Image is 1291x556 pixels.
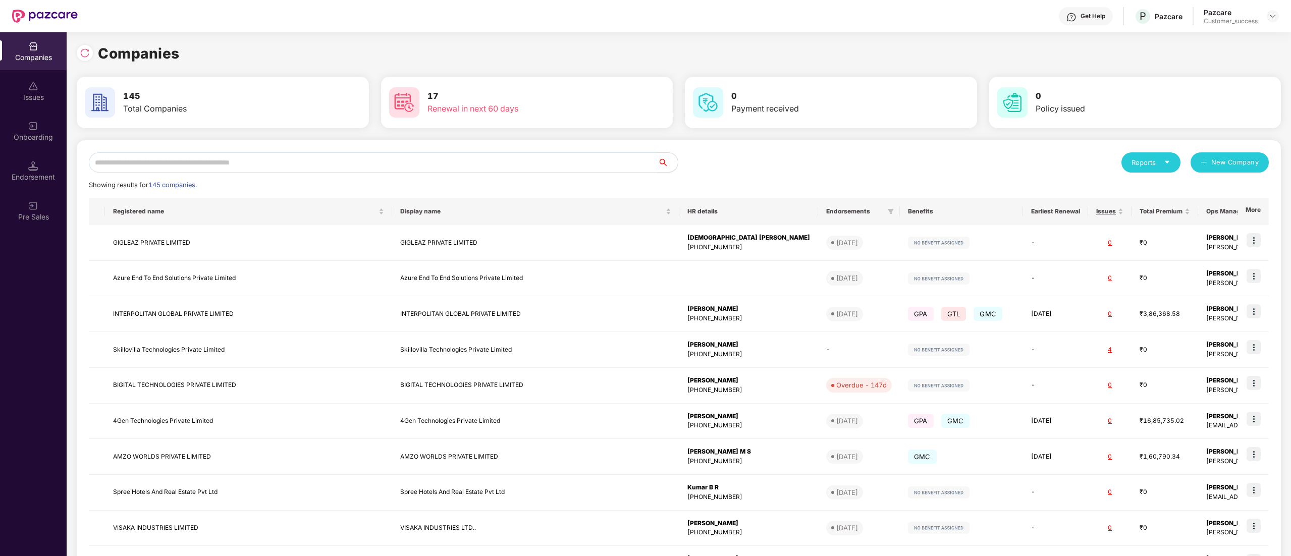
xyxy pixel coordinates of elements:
[427,90,609,103] h3: 17
[123,102,304,115] div: Total Companies
[98,42,180,65] h1: Companies
[908,414,934,428] span: GPA
[80,48,90,58] img: svg+xml;base64,PHN2ZyBpZD0iUmVsb2FkLTMyeDMyIiB4bWxucz0iaHR0cDovL3d3dy53My5vcmcvMjAwMC9zdmciIHdpZH...
[687,421,810,430] div: [PHONE_NUMBER]
[836,523,858,533] div: [DATE]
[1140,452,1190,462] div: ₹1,60,790.34
[1066,12,1077,22] img: svg+xml;base64,PHN2ZyBpZD0iSGVscC0zMngzMiIgeG1sbnM9Imh0dHA6Ly93d3cudzMub3JnLzIwMDAvc3ZnIiB3aWR0aD...
[105,225,392,261] td: GIGLEAZ PRIVATE LIMITED
[1023,475,1088,511] td: -
[818,332,900,368] td: -
[1140,207,1182,215] span: Total Premium
[687,340,810,350] div: [PERSON_NAME]
[1140,273,1190,283] div: ₹0
[28,201,38,211] img: svg+xml;base64,PHN2ZyB3aWR0aD0iMjAiIGhlaWdodD0iMjAiIHZpZXdCb3g9IjAgMCAyMCAyMCIgZmlsbD0ibm9uZSIgeG...
[392,511,679,546] td: VISAKA INDUSTRIES LTD..
[1096,238,1123,248] div: 0
[392,198,679,225] th: Display name
[1096,309,1123,319] div: 0
[687,412,810,421] div: [PERSON_NAME]
[1088,198,1132,225] th: Issues
[1096,416,1123,426] div: 0
[1036,90,1217,103] h3: 0
[886,205,896,217] span: filter
[105,511,392,546] td: VISAKA INDUSTRIES LIMITED
[1023,198,1088,225] th: Earliest Renewal
[28,41,38,51] img: svg+xml;base64,PHN2ZyBpZD0iQ29tcGFuaWVzIiB4bWxucz0iaHR0cDovL3d3dy53My5vcmcvMjAwMC9zdmciIHdpZHRoPS...
[1140,487,1190,497] div: ₹0
[687,447,810,457] div: [PERSON_NAME] M S
[1096,523,1123,533] div: 0
[105,475,392,511] td: Spree Hotels And Real Estate Pvt Ltd
[28,161,38,171] img: svg+xml;base64,PHN2ZyB3aWR0aD0iMTQuNSIgaGVpZ2h0PSIxNC41IiB2aWV3Qm94PSIwIDAgMTYgMTYiIGZpbGw9Im5vbm...
[941,307,966,321] span: GTL
[908,379,970,392] img: svg+xml;base64,PHN2ZyB4bWxucz0iaHR0cDovL3d3dy53My5vcmcvMjAwMC9zdmciIHdpZHRoPSIxMjIiIGhlaWdodD0iMj...
[12,10,78,23] img: New Pazcare Logo
[1211,157,1259,168] span: New Company
[1155,12,1182,21] div: Pazcare
[1140,416,1190,426] div: ₹16,85,735.02
[113,207,376,215] span: Registered name
[1247,340,1261,354] img: icon
[1036,102,1217,115] div: Policy issued
[1269,12,1277,20] img: svg+xml;base64,PHN2ZyBpZD0iRHJvcGRvd24tMzJ4MzIiIHhtbG5zPSJodHRwOi8vd3d3LnczLm9yZy8yMDAwL3N2ZyIgd2...
[392,439,679,475] td: AMZO WORLDS PRIVATE LIMITED
[1096,487,1123,497] div: 0
[392,332,679,368] td: Skillovilla Technologies Private Limited
[908,450,937,464] span: GMC
[1247,233,1261,247] img: icon
[427,102,609,115] div: Renewal in next 60 days
[1023,332,1088,368] td: -
[400,207,664,215] span: Display name
[1023,261,1088,297] td: -
[1191,152,1269,173] button: plusNew Company
[1023,368,1088,404] td: -
[1140,523,1190,533] div: ₹0
[687,457,810,466] div: [PHONE_NUMBER]
[105,439,392,475] td: AMZO WORLDS PRIVATE LIMITED
[941,414,970,428] span: GMC
[687,304,810,314] div: [PERSON_NAME]
[731,102,912,115] div: Payment received
[687,528,810,537] div: [PHONE_NUMBER]
[687,385,810,395] div: [PHONE_NUMBER]
[389,87,419,118] img: svg+xml;base64,PHN2ZyB4bWxucz0iaHR0cDovL3d3dy53My5vcmcvMjAwMC9zdmciIHdpZHRoPSI2MCIgaGVpZ2h0PSI2MC...
[836,416,858,426] div: [DATE]
[974,307,1002,321] span: GMC
[105,404,392,439] td: 4Gen Technologies Private Limited
[908,344,970,356] img: svg+xml;base64,PHN2ZyB4bWxucz0iaHR0cDovL3d3dy53My5vcmcvMjAwMC9zdmciIHdpZHRoPSIxMjIiIGhlaWdodD0iMj...
[105,261,392,297] td: Azure End To End Solutions Private Limited
[908,486,970,498] img: svg+xml;base64,PHN2ZyB4bWxucz0iaHR0cDovL3d3dy53My5vcmcvMjAwMC9zdmciIHdpZHRoPSIxMjIiIGhlaWdodD0iMj...
[836,452,858,462] div: [DATE]
[148,181,197,189] span: 145 companies.
[1023,404,1088,439] td: [DATE]
[105,198,392,225] th: Registered name
[687,376,810,385] div: [PERSON_NAME]
[908,522,970,534] img: svg+xml;base64,PHN2ZyB4bWxucz0iaHR0cDovL3d3dy53My5vcmcvMjAwMC9zdmciIHdpZHRoPSIxMjIiIGhlaWdodD0iMj...
[105,368,392,404] td: BIGITAL TECHNOLOGIES PRIVATE LIMITED
[1247,412,1261,426] img: icon
[687,492,810,502] div: [PHONE_NUMBER]
[1081,12,1105,20] div: Get Help
[123,90,304,103] h3: 145
[679,198,818,225] th: HR details
[826,207,884,215] span: Endorsements
[105,332,392,368] td: Skillovilla Technologies Private Limited
[997,87,1028,118] img: svg+xml;base64,PHN2ZyB4bWxucz0iaHR0cDovL3d3dy53My5vcmcvMjAwMC9zdmciIHdpZHRoPSI2MCIgaGVpZ2h0PSI2MC...
[687,233,810,243] div: [DEMOGRAPHIC_DATA] [PERSON_NAME]
[1164,159,1170,165] span: caret-down
[1140,10,1146,22] span: P
[1140,345,1190,355] div: ₹0
[1247,483,1261,497] img: icon
[1023,296,1088,332] td: [DATE]
[1132,198,1198,225] th: Total Premium
[1140,309,1190,319] div: ₹3,86,368.58
[1096,345,1123,355] div: 4
[1247,304,1261,318] img: icon
[836,273,858,283] div: [DATE]
[1096,380,1123,390] div: 0
[687,243,810,252] div: [PHONE_NUMBER]
[908,237,970,249] img: svg+xml;base64,PHN2ZyB4bWxucz0iaHR0cDovL3d3dy53My5vcmcvMjAwMC9zdmciIHdpZHRoPSIxMjIiIGhlaWdodD0iMj...
[1247,269,1261,283] img: icon
[836,380,887,390] div: Overdue - 147d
